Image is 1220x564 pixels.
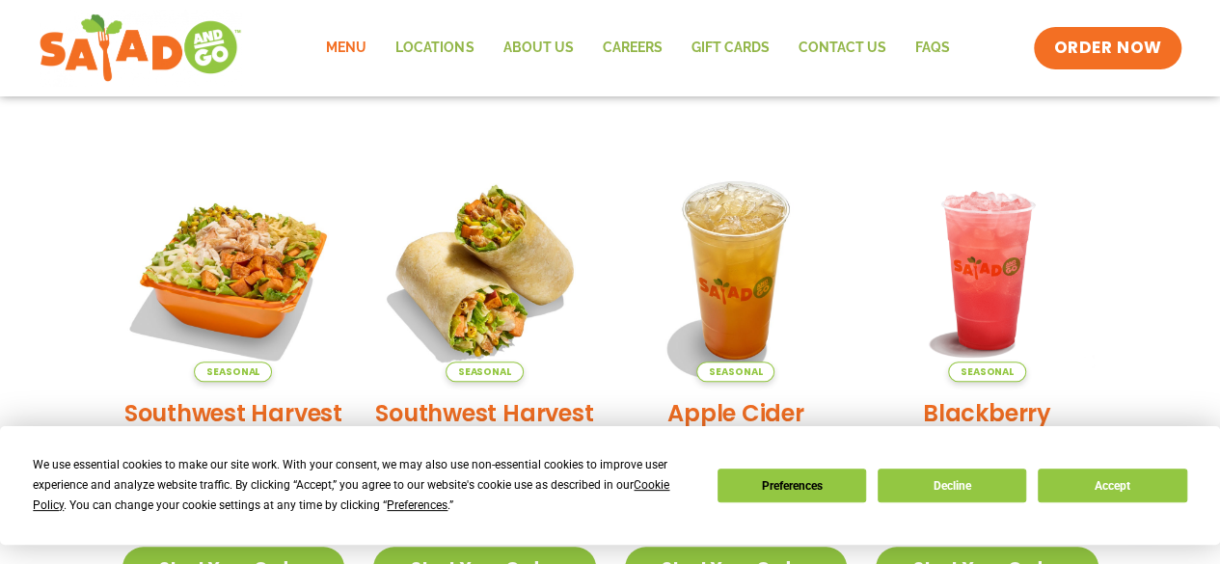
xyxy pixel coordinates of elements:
div: We use essential cookies to make our site work. With your consent, we may also use non-essential ... [33,455,693,516]
span: Seasonal [948,362,1026,382]
a: Careers [587,26,676,70]
img: Product photo for Apple Cider Lemonade [625,159,848,382]
a: Menu [312,26,381,70]
a: Contact Us [783,26,900,70]
span: Preferences [387,498,447,512]
a: ORDER NOW [1034,27,1180,69]
img: Product photo for Blackberry Bramble Lemonade [876,159,1098,382]
a: Locations [381,26,488,70]
img: Product photo for Southwest Harvest Wrap [373,159,596,382]
span: Seasonal [194,362,272,382]
button: Preferences [718,469,866,502]
span: ORDER NOW [1053,37,1161,60]
h2: Southwest Harvest Wrap [373,396,596,464]
img: new-SAG-logo-768×292 [39,10,242,87]
h2: Southwest Harvest Salad [122,396,345,464]
button: Decline [878,469,1026,502]
a: About Us [488,26,587,70]
h2: Blackberry [PERSON_NAME] Lemonade [876,396,1098,497]
nav: Menu [312,26,963,70]
img: Product photo for Southwest Harvest Salad [122,159,345,382]
h2: Apple Cider Lemonade [625,396,848,464]
a: GIFT CARDS [676,26,783,70]
button: Accept [1038,469,1186,502]
span: Seasonal [446,362,524,382]
a: FAQs [900,26,963,70]
span: Seasonal [696,362,774,382]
